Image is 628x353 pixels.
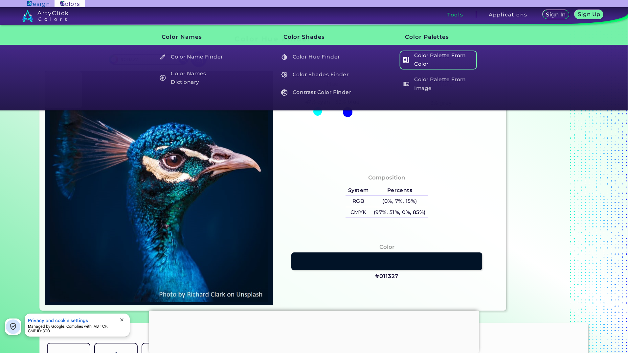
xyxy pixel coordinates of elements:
h5: Sign Up [578,12,599,17]
img: icon_color_name_finder_white.svg [160,54,166,60]
h5: (97%, 51%, 0%, 85%) [371,207,428,218]
h5: Sign In [547,12,565,17]
a: Color Palette From Color [399,51,477,69]
a: Color Name Finder [156,51,234,63]
a: Sign Up [575,10,602,19]
iframe: Advertisement [149,311,479,351]
h5: CMYK [346,207,371,218]
h5: (0%, 7%, 15%) [371,196,428,207]
a: Color Palette From Image [399,75,477,93]
h3: #011327 [375,272,398,280]
h3: Color Shades [272,29,356,45]
img: ArtyClick Design logo [27,1,49,7]
iframe: Advertisement [509,32,591,313]
h3: Applications [489,12,527,17]
a: Contrast Color Finder [278,86,356,99]
img: icon_color_contrast_white.svg [281,89,287,96]
h5: RGB [346,196,371,207]
a: Color Names Dictionary [156,68,234,87]
img: icon_col_pal_col_white.svg [403,57,409,63]
a: Color Hue Finder [278,51,356,63]
h3: Color Names [150,29,234,45]
h3: Tools [447,12,463,17]
img: img_pavlin.jpg [48,75,270,302]
h4: Color [379,242,394,252]
a: Sign In [544,10,569,19]
h5: Color Palette From Color [400,51,477,69]
h3: Color Palettes [394,29,478,45]
img: logo_artyclick_colors_white.svg [22,10,68,22]
h4: Composition [368,173,405,182]
h5: Percents [371,185,428,196]
img: icon_color_hue_white.svg [281,54,287,60]
img: icon_color_shades_white.svg [281,72,287,78]
img: icon_palette_from_image_white.svg [403,81,409,87]
h5: System [346,185,371,196]
h5: Color Palette From Image [400,75,477,93]
img: icon_color_names_dictionary_white.svg [160,75,166,81]
a: Color Shades Finder [278,68,356,81]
